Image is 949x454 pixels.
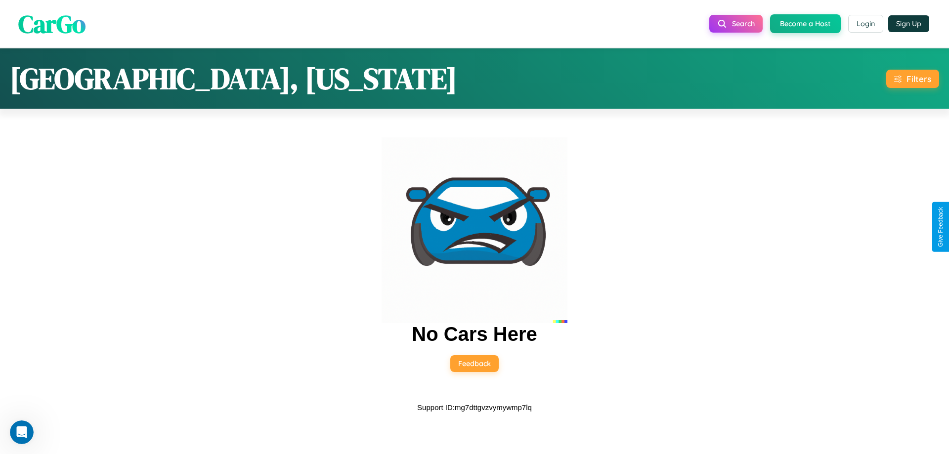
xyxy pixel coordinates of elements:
iframe: Intercom live chat [10,420,34,444]
button: Search [709,15,763,33]
h2: No Cars Here [412,323,537,345]
button: Login [848,15,883,33]
button: Become a Host [770,14,841,33]
button: Feedback [450,355,499,372]
div: Filters [906,74,931,84]
p: Support ID: mg7dttgvzvymywmp7lq [417,401,532,414]
button: Sign Up [888,15,929,32]
h1: [GEOGRAPHIC_DATA], [US_STATE] [10,58,457,99]
img: car [382,137,567,323]
button: Filters [886,70,939,88]
span: CarGo [18,6,86,41]
div: Give Feedback [937,207,944,247]
span: Search [732,19,755,28]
